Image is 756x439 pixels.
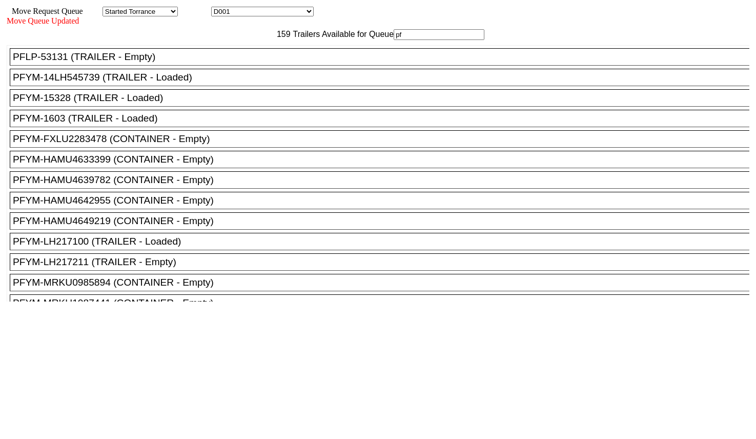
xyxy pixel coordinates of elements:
[13,72,755,83] div: PFYM-14LH545739 (TRAILER - Loaded)
[272,30,291,38] span: 159
[394,29,484,40] input: Filter Available Trailers
[7,7,83,15] span: Move Request Queue
[13,297,755,309] div: PFYM-MRKU1087441 (CONTAINER - Empty)
[13,133,755,145] div: PFYM-FXLU2283478 (CONTAINER - Empty)
[13,195,755,206] div: PFYM-HAMU4642955 (CONTAINER - Empty)
[13,92,755,104] div: PFYM-15328 (TRAILER - Loaded)
[13,215,755,227] div: PFYM-HAMU4649219 (CONTAINER - Empty)
[13,174,755,186] div: PFYM-HAMU4639782 (CONTAINER - Empty)
[13,154,755,165] div: PFYM-HAMU4633399 (CONTAINER - Empty)
[180,7,209,15] span: Location
[13,113,755,124] div: PFYM-1603 (TRAILER - Loaded)
[13,236,755,247] div: PFYM-LH217100 (TRAILER - Loaded)
[85,7,100,15] span: Area
[7,16,79,25] span: Move Queue Updated
[13,277,755,288] div: PFYM-MRKU0985894 (CONTAINER - Empty)
[13,51,755,63] div: PFLP-53131 (TRAILER - Empty)
[13,256,755,268] div: PFYM-LH217211 (TRAILER - Empty)
[291,30,394,38] span: Trailers Available for Queue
